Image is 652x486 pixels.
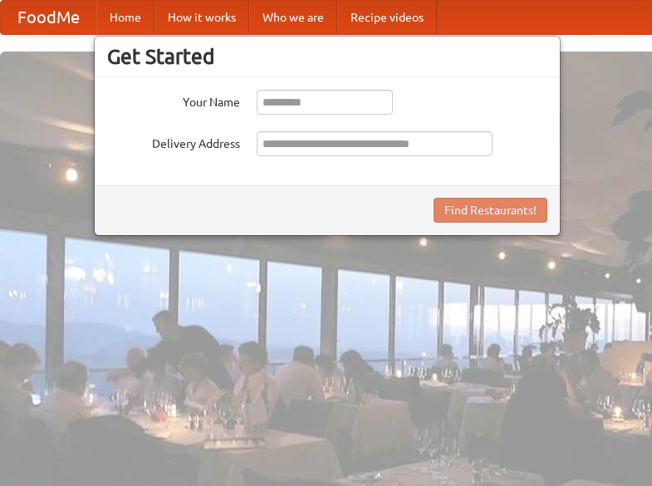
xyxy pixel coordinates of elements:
[96,1,154,34] a: Home
[434,198,547,223] button: Find Restaurants!
[1,1,96,34] a: FoodMe
[249,1,337,34] a: Who we are
[154,1,249,34] a: How it works
[107,131,240,152] label: Delivery Address
[107,90,240,110] label: Your Name
[337,1,437,34] a: Recipe videos
[107,44,547,69] h3: Get Started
